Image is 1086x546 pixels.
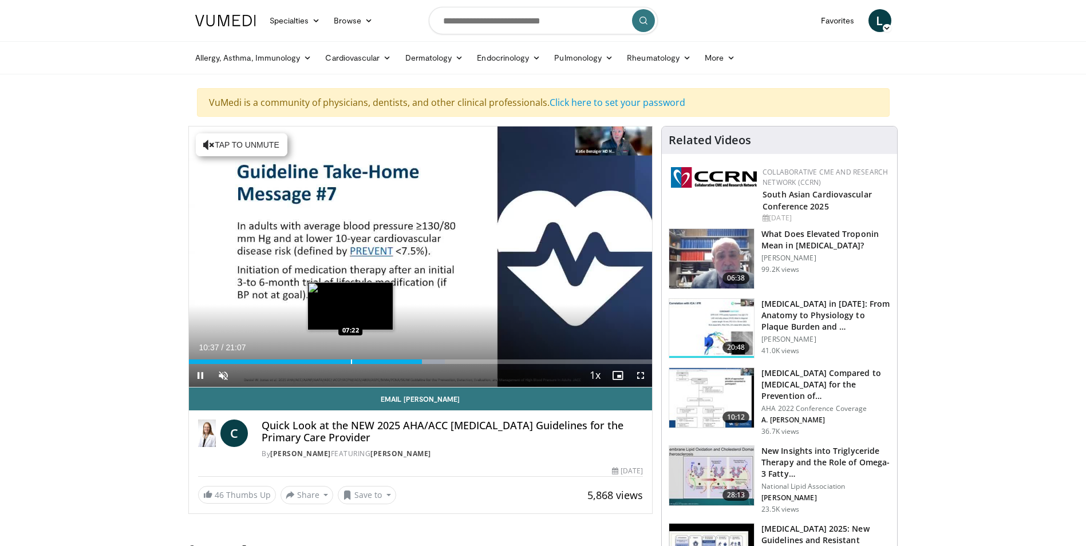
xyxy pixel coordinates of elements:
[761,228,890,251] h3: What Does Elevated Troponin Mean in [MEDICAL_DATA]?
[199,343,219,352] span: 10:37
[761,416,890,425] p: A. [PERSON_NAME]
[722,412,750,423] span: 10:12
[197,88,890,117] div: VuMedi is a community of physicians, dentists, and other clinical professionals.
[669,229,754,288] img: 98daf78a-1d22-4ebe-927e-10afe95ffd94.150x105_q85_crop-smart_upscale.jpg
[761,445,890,480] h3: New Insights into Triglyceride Therapy and the Role of Omega-3 Fatty…
[196,133,287,156] button: Tap to unmute
[606,364,629,387] button: Enable picture-in-picture mode
[761,404,890,413] p: AHA 2022 Conference Coverage
[583,364,606,387] button: Playback Rate
[761,254,890,263] p: [PERSON_NAME]
[761,367,890,402] h3: [MEDICAL_DATA] Compared to [MEDICAL_DATA] for the Prevention of…
[761,493,890,503] p: [PERSON_NAME]
[222,343,224,352] span: /
[327,9,380,32] a: Browse
[550,96,685,109] a: Click here to set your password
[189,387,653,410] a: Email [PERSON_NAME]
[761,482,890,491] p: National Lipid Association
[763,189,872,212] a: South Asian Cardiovascular Conference 2025
[761,427,799,436] p: 36.7K views
[270,449,331,458] a: [PERSON_NAME]
[698,46,742,69] a: More
[761,265,799,274] p: 99.2K views
[429,7,658,34] input: Search topics, interventions
[215,489,224,500] span: 46
[398,46,471,69] a: Dermatology
[722,342,750,353] span: 20:48
[761,505,799,514] p: 23.5K views
[629,364,652,387] button: Fullscreen
[470,46,547,69] a: Endocrinology
[189,126,653,387] video-js: Video Player
[763,213,888,223] div: [DATE]
[212,364,235,387] button: Unmute
[669,228,890,289] a: 06:38 What Does Elevated Troponin Mean in [MEDICAL_DATA]? [PERSON_NAME] 99.2K views
[370,449,431,458] a: [PERSON_NAME]
[198,486,276,504] a: 46 Thumbs Up
[868,9,891,32] a: L
[189,364,212,387] button: Pause
[671,167,757,188] img: a04ee3ba-8487-4636-b0fb-5e8d268f3737.png.150x105_q85_autocrop_double_scale_upscale_version-0.2.png
[669,298,890,359] a: 20:48 [MEDICAL_DATA] in [DATE]: From Anatomy to Physiology to Plaque Burden and … [PERSON_NAME] 4...
[587,488,643,502] span: 5,868 views
[761,346,799,355] p: 41.0K views
[669,133,751,147] h4: Related Videos
[814,9,862,32] a: Favorites
[226,343,246,352] span: 21:07
[761,335,890,344] p: [PERSON_NAME]
[307,282,393,330] img: image.jpeg
[318,46,398,69] a: Cardiovascular
[669,368,754,428] img: 7c0f9b53-1609-4588-8498-7cac8464d722.150x105_q85_crop-smart_upscale.jpg
[722,272,750,284] span: 06:38
[547,46,620,69] a: Pulmonology
[669,367,890,436] a: 10:12 [MEDICAL_DATA] Compared to [MEDICAL_DATA] for the Prevention of… AHA 2022 Conference Covera...
[281,486,334,504] button: Share
[262,449,643,459] div: By FEATURING
[338,486,396,504] button: Save to
[188,46,319,69] a: Allergy, Asthma, Immunology
[263,9,327,32] a: Specialties
[612,466,643,476] div: [DATE]
[220,420,248,447] a: C
[198,420,216,447] img: Dr. Catherine P. Benziger
[195,15,256,26] img: VuMedi Logo
[669,446,754,505] img: 45ea033d-f728-4586-a1ce-38957b05c09e.150x105_q85_crop-smart_upscale.jpg
[620,46,698,69] a: Rheumatology
[189,359,653,364] div: Progress Bar
[763,167,888,187] a: Collaborative CME and Research Network (CCRN)
[761,298,890,333] h3: [MEDICAL_DATA] in [DATE]: From Anatomy to Physiology to Plaque Burden and …
[669,299,754,358] img: 823da73b-7a00-425d-bb7f-45c8b03b10c3.150x105_q85_crop-smart_upscale.jpg
[669,445,890,514] a: 28:13 New Insights into Triglyceride Therapy and the Role of Omega-3 Fatty… National Lipid Associ...
[722,489,750,501] span: 28:13
[262,420,643,444] h4: Quick Look at the NEW 2025 AHA/ACC [MEDICAL_DATA] Guidelines for the Primary Care Provider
